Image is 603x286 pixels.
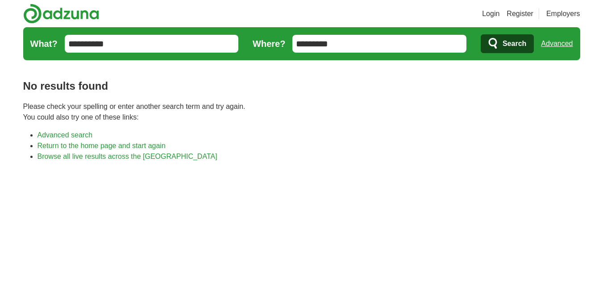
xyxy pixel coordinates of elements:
[253,37,285,50] label: Where?
[503,35,526,53] span: Search
[546,8,580,19] a: Employers
[482,8,499,19] a: Login
[23,4,99,24] img: Adzuna logo
[30,37,58,50] label: What?
[541,35,573,53] a: Advanced
[23,101,580,123] p: Please check your spelling or enter another search term and try again. You could also try one of ...
[481,34,534,53] button: Search
[37,153,217,160] a: Browse all live results across the [GEOGRAPHIC_DATA]
[507,8,533,19] a: Register
[23,78,580,94] h1: No results found
[37,142,166,149] a: Return to the home page and start again
[37,131,93,139] a: Advanced search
